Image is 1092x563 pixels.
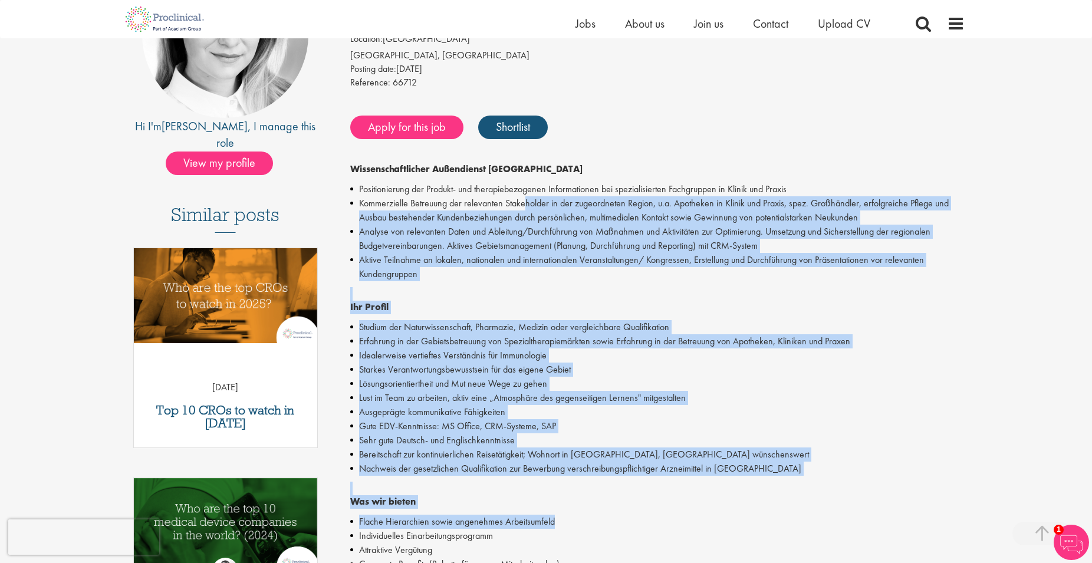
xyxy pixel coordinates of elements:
[350,363,965,377] li: Starkes Verantwortungsbewusstsein für das eigene Gebiet
[350,253,965,281] li: Aktive Teilnahme an lokalen, nationalen und internationalen Veranstaltungen/ Kongressen, Erstellu...
[350,543,965,557] li: Attraktive Vergütung
[350,32,965,49] li: [GEOGRAPHIC_DATA]
[134,248,317,343] img: Top 10 CROs 2025 | Proclinical
[350,49,965,62] div: [GEOGRAPHIC_DATA], [GEOGRAPHIC_DATA]
[350,529,965,543] li: Individuelles Einarbeitungsprogramm
[350,405,965,419] li: Ausgeprägte kommunikative Fähigkeiten
[753,16,788,31] a: Contact
[350,32,383,46] label: Location:
[162,118,248,134] a: [PERSON_NAME]
[393,76,417,88] span: 66712
[818,16,870,31] a: Upload CV
[350,301,389,313] strong: Ihr Profil
[350,447,965,462] li: Bereitschaft zur kontinuierlichen Reisetätigkeit; Wohnort in [GEOGRAPHIC_DATA], [GEOGRAPHIC_DATA]...
[350,419,965,433] li: Gute EDV-Kenntnisse: MS Office, CRM-Systeme, SAP
[350,348,965,363] li: Idealerweise vertieftes Verständnis für Immunologie
[140,404,311,430] a: Top 10 CROs to watch in [DATE]
[350,116,463,139] a: Apply for this job
[166,154,285,169] a: View my profile
[8,519,159,555] iframe: reCAPTCHA
[350,62,396,75] span: Posting date:
[134,381,317,394] p: [DATE]
[350,495,416,508] strong: Was wir bieten
[350,433,965,447] li: Sehr gute Deutsch- und Englischkenntnisse
[350,334,965,348] li: Erfahrung in der Gebietsbetreuung von Spezialtherapiemärkten sowie Erfahrung in der Betreuung von...
[575,16,596,31] a: Jobs
[350,462,965,476] li: Nachweis der gesetzlichen Qualifikation zur Bewerbung verschreibungspflichtiger Arzneimittel in [...
[1054,525,1064,535] span: 1
[350,76,390,90] label: Reference:
[350,377,965,391] li: Lösungsorientiertheit und Mut neue Wege zu gehen
[350,515,965,529] li: Flache Hierarchien sowie angenehmes Arbeitsumfeld
[134,248,317,353] a: Link to a post
[350,320,965,334] li: Studium der Naturwissenschaft, Pharmazie, Medizin oder vergleichbare Qualifikation
[166,152,273,175] span: View my profile
[478,116,548,139] a: Shortlist
[350,163,583,175] strong: Wissenschaftlicher Außendienst [GEOGRAPHIC_DATA]
[1054,525,1089,560] img: Chatbot
[350,391,965,405] li: Lust im Team zu arbeiten, aktiv eine „Atmosphäre des gegenseitigen Lernens" mitgestalten
[350,196,965,225] li: Kommerzielle Betreuung der relevanten Stakeholder in der zugeordneten Region, u.a. Apotheken in K...
[694,16,723,31] a: Join us
[625,16,665,31] a: About us
[350,182,965,196] li: Positionierung der Produkt- und therapiebezogenen Informationen bei spezialisierten Fachgruppen i...
[127,118,324,152] div: Hi I'm , I manage this role
[171,205,279,233] h3: Similar posts
[350,62,965,76] div: [DATE]
[350,225,965,253] li: Analyse von relevanten Daten und Ableitung/Durchführung von Maßnahmen und Aktivitäten zur Optimie...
